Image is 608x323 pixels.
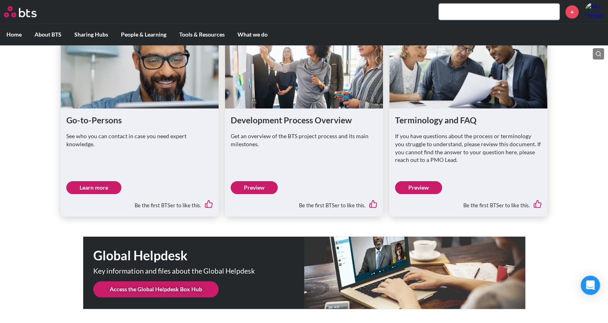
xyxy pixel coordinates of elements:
[66,132,213,148] p: See who you can contact in case you need expert knowledge.
[93,268,262,275] p: Key information and files about the Global Helpdesk
[585,2,604,21] a: Profile
[231,181,278,194] a: Preview
[93,247,304,265] h1: Global Helpdesk
[395,194,542,211] div: Be the first BTSer to like this.
[66,181,121,194] a: Learn more
[28,24,68,45] label: About BTS
[231,132,377,148] p: Get an overview of the BTS project process and its main milestones.
[581,276,600,295] div: Open Intercom Messenger
[68,24,115,45] label: Sharing Hubs
[395,114,542,126] h1: Terminology and FAQ
[395,181,442,194] a: Preview
[565,5,579,18] a: +
[173,24,231,45] label: Tools & Resources
[66,194,213,211] div: Be the first BTSer to like this.
[115,24,173,45] label: People & Learning
[231,194,377,211] div: Be the first BTSer to like this.
[395,132,542,164] p: If you have questions about the process or terminology you struggle to understand, please review ...
[231,114,377,126] h1: Development Process Overview
[93,281,219,297] a: Access the Global Helpdesk Box Hub
[4,6,51,17] a: Go home
[4,6,37,17] img: BTS Logo
[66,114,213,126] h1: Go-to-Persons
[231,24,274,45] label: What we do
[585,2,604,21] img: My Persson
